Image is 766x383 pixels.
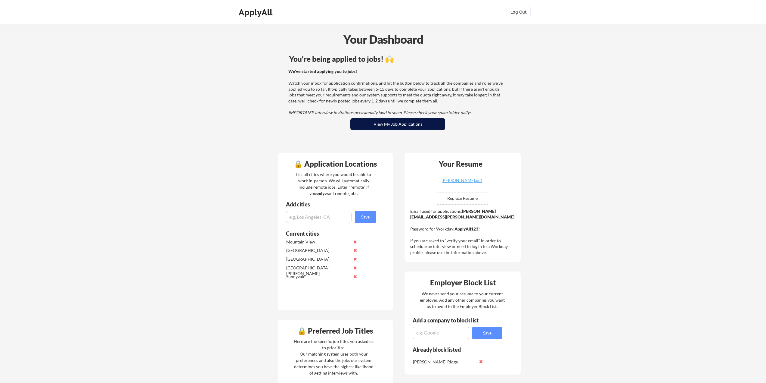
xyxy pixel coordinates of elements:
[286,274,350,280] div: Sunnyvale
[239,7,274,17] div: ApplyAll
[410,209,514,220] strong: [PERSON_NAME][EMAIL_ADDRESS][PERSON_NAME][DOMAIN_NAME]
[426,178,498,188] a: [PERSON_NAME].pdf
[350,118,445,130] button: View My Job Applications
[507,6,531,18] button: Log Out
[286,202,377,207] div: Add cities
[292,171,375,196] div: List all cities where you would be able to work in-person. We will automatically include remote j...
[286,231,369,236] div: Current cities
[419,290,505,309] div: We never send your resume to your current employer. Add any other companies you want us to avoid ...
[1,31,766,48] div: Your Dashboard
[472,327,502,339] button: Save
[407,279,519,286] div: Employer Block List
[454,226,480,231] strong: ApplyAll123!
[279,327,391,334] div: 🔒 Preferred Job Titles
[288,110,471,115] em: IMPORTANT: Interview invitations occasionally land in spam. Please check your spam folder daily!
[286,239,350,245] div: Mountain View
[279,160,391,168] div: 🔒 Application Locations
[413,359,476,365] div: [PERSON_NAME] Ridge
[288,69,357,74] strong: We've started applying you to jobs!
[413,347,494,352] div: Already block listed
[316,191,325,196] strong: only
[288,68,505,116] div: Watch your inbox for application confirmations, and hit the button below to track all the compani...
[286,211,352,223] input: e.g. Los Angeles, CA
[355,211,376,223] button: Save
[286,256,350,262] div: [GEOGRAPHIC_DATA]
[413,318,488,323] div: Add a company to block list
[410,208,516,256] div: Email used for applications: Password for Workday: If you are asked to "verify your email" in ord...
[292,338,375,376] div: Here are the specific job titles you asked us to prioritize. Our matching system uses both your p...
[426,178,498,183] div: [PERSON_NAME].pdf
[289,55,506,63] div: You're being applied to jobs! 🙌
[286,247,350,253] div: [GEOGRAPHIC_DATA]
[286,265,350,277] div: [GEOGRAPHIC_DATA][PERSON_NAME]
[431,160,490,168] div: Your Resume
